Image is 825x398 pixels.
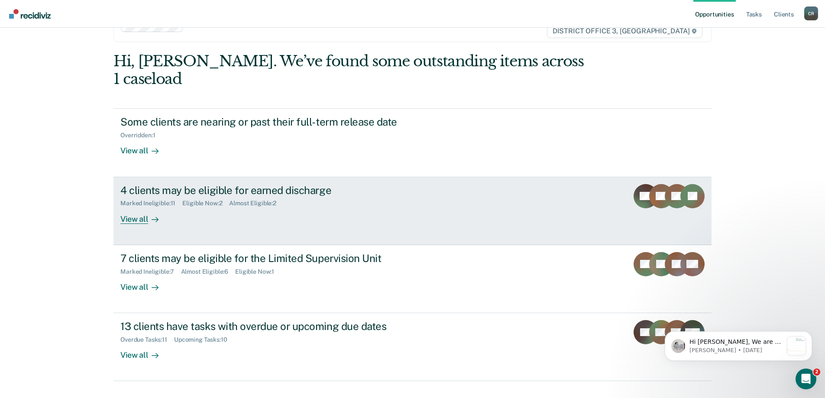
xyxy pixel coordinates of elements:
iframe: Intercom notifications message [652,314,825,375]
span: 2 [813,369,820,375]
a: Some clients are nearing or past their full-term release dateOverridden:1View all [113,108,712,177]
div: 13 clients have tasks with overdue or upcoming due dates [120,320,424,333]
div: View all [120,275,169,292]
div: C R [804,6,818,20]
iframe: Intercom live chat [796,369,816,389]
div: 4 clients may be eligible for earned discharge [120,184,424,197]
div: Eligible Now : 2 [182,200,229,207]
a: 4 clients may be eligible for earned dischargeMarked Ineligible:11Eligible Now:2Almost Eligible:2... [113,177,712,245]
div: Overridden : 1 [120,132,162,139]
div: 7 clients may be eligible for the Limited Supervision Unit [120,252,424,265]
div: Eligible Now : 1 [235,268,281,275]
a: 7 clients may be eligible for the Limited Supervision UnitMarked Ineligible:7Almost Eligible:6Eli... [113,245,712,313]
div: View all [120,139,169,156]
div: Almost Eligible : 6 [181,268,236,275]
span: DISTRICT OFFICE 3, [GEOGRAPHIC_DATA] [547,24,702,38]
p: Message from Kim, sent 1w ago [38,32,131,40]
div: Some clients are nearing or past their full-term release date [120,116,424,128]
button: Profile dropdown button [804,6,818,20]
div: View all [120,207,169,224]
a: 13 clients have tasks with overdue or upcoming due datesOverdue Tasks:11Upcoming Tasks:10View all [113,313,712,381]
div: View all [120,343,169,360]
div: Marked Ineligible : 11 [120,200,182,207]
span: Hi [PERSON_NAME], We are so excited to announce a brand new feature: AI case note search! 📣 Findi... [38,24,131,246]
img: Recidiviz [9,9,51,19]
div: Overdue Tasks : 11 [120,336,174,343]
div: Almost Eligible : 2 [229,200,283,207]
div: Marked Ineligible : 7 [120,268,181,275]
div: Upcoming Tasks : 10 [174,336,234,343]
div: Hi, [PERSON_NAME]. We’ve found some outstanding items across 1 caseload [113,52,592,88]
